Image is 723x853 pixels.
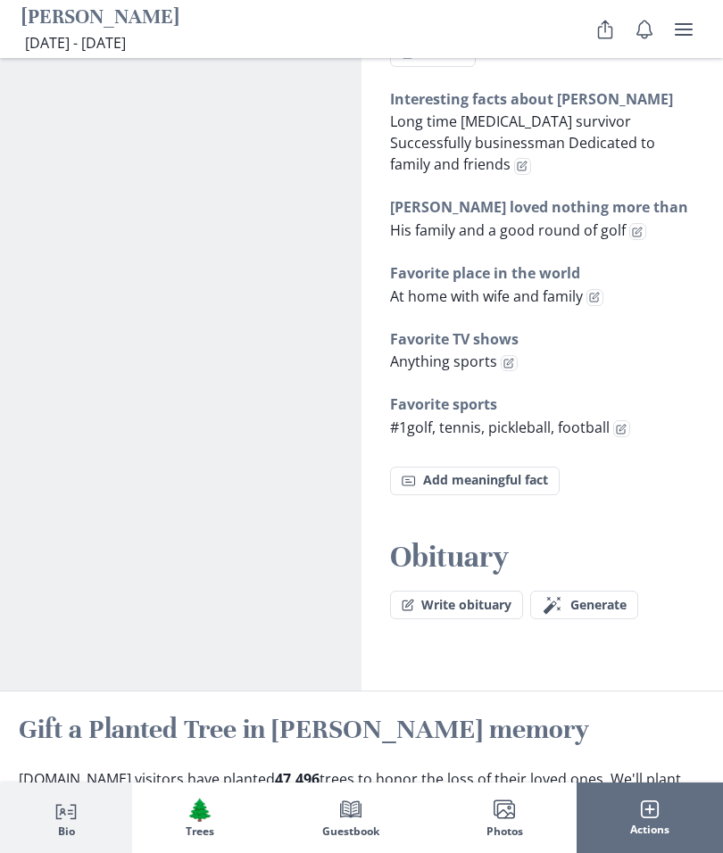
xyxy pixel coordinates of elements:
[186,826,214,839] span: Trees
[390,591,523,619] button: Write obituary
[268,783,432,853] button: Guestbook
[390,467,560,495] button: Add meaningful fact
[630,824,669,836] span: Actions
[390,112,655,174] span: Long time [MEDICAL_DATA] survivor Successfully businessman Dedicated to family and friends
[132,783,268,853] button: Trees
[390,352,497,371] span: Anything sports
[390,538,694,576] h2: Obituary
[577,783,723,853] button: Actions
[58,826,75,839] span: Bio
[666,12,702,47] button: user menu
[390,262,694,284] h3: Favorite place in the world
[514,158,531,175] button: Edit fact
[586,289,603,306] button: Edit fact
[390,418,610,437] span: #1golf, tennis, pickleball, football
[501,355,518,372] button: Edit fact
[21,4,179,32] h1: [PERSON_NAME]
[390,393,694,415] h3: Favorite sports
[25,33,126,53] span: [DATE] - [DATE]
[530,591,638,619] button: Generate
[275,769,320,789] b: 47,496
[486,826,523,839] span: Photos
[629,223,646,240] button: Edit fact
[627,12,662,47] button: Notifications
[587,12,623,47] button: Share Obituary
[433,783,577,853] button: Photos
[322,826,379,839] span: Guestbook
[19,713,704,747] h2: Gift a Planted Tree in [PERSON_NAME] memory
[19,768,704,811] p: [DOMAIN_NAME] visitors have planted trees to honor the loss of their loved ones. We'll plant real...
[390,220,626,240] span: His family and a good round of golf
[390,328,694,350] h3: Favorite TV shows
[390,286,583,306] span: At home with wife and family
[390,196,694,218] h3: [PERSON_NAME] loved nothing more than
[187,797,213,823] span: Tree
[613,420,630,437] button: Edit fact
[570,598,627,613] span: Generate
[390,88,694,110] h3: Interesting facts about [PERSON_NAME]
